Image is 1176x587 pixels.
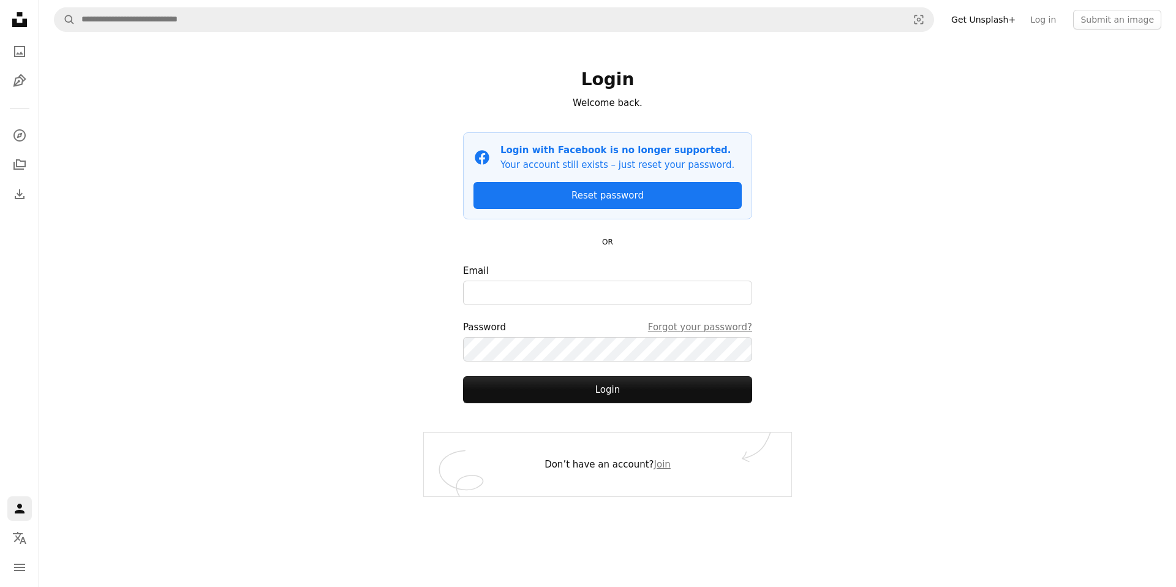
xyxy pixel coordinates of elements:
[7,69,32,93] a: Illustrations
[54,7,934,32] form: Find visuals sitewide
[463,376,752,403] button: Login
[1023,10,1063,29] a: Log in
[7,39,32,64] a: Photos
[7,123,32,148] a: Explore
[500,157,734,172] p: Your account still exists – just reset your password.
[602,238,613,246] small: OR
[463,69,752,91] h1: Login
[944,10,1023,29] a: Get Unsplash+
[463,263,752,305] label: Email
[648,320,752,335] a: Forgot your password?
[55,8,75,31] button: Search Unsplash
[424,433,791,496] div: Don’t have an account?
[7,555,32,580] button: Menu
[463,281,752,305] input: Email
[7,182,32,206] a: Download History
[500,143,734,157] p: Login with Facebook is no longer supported.
[473,182,742,209] a: Reset password
[463,96,752,110] p: Welcome back.
[463,337,752,362] input: PasswordForgot your password?
[7,153,32,177] a: Collections
[7,7,32,34] a: Home — Unsplash
[654,459,671,470] a: Join
[7,496,32,521] a: Log in / Sign up
[1073,10,1161,29] button: Submit an image
[904,8,933,31] button: Visual search
[463,320,752,335] div: Password
[7,526,32,550] button: Language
